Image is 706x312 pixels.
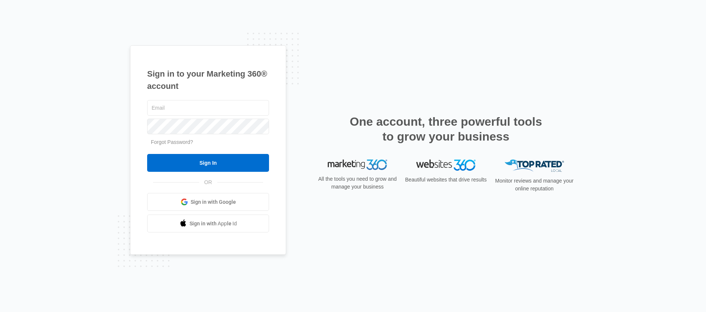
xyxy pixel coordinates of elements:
[151,139,193,145] a: Forgot Password?
[199,178,217,186] span: OR
[191,198,236,206] span: Sign in with Google
[347,114,544,144] h2: One account, three powerful tools to grow your business
[147,68,269,92] h1: Sign in to your Marketing 360® account
[404,176,488,184] p: Beautiful websites that drive results
[147,215,269,232] a: Sign in with Apple Id
[328,160,387,170] img: Marketing 360
[493,177,576,193] p: Monitor reviews and manage your online reputation
[147,154,269,172] input: Sign In
[147,193,269,211] a: Sign in with Google
[147,100,269,116] input: Email
[505,160,564,172] img: Top Rated Local
[190,220,237,228] span: Sign in with Apple Id
[416,160,476,170] img: Websites 360
[316,175,399,191] p: All the tools you need to grow and manage your business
